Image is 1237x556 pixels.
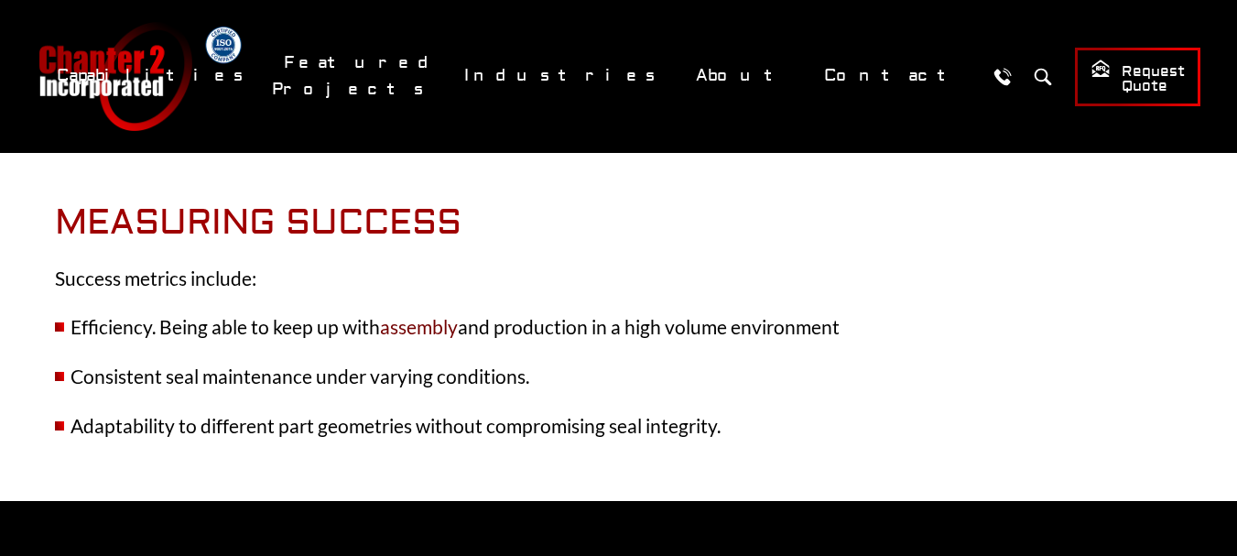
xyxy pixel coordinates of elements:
[55,202,1182,245] h2: Measuring Success
[380,315,458,338] a: assembly
[1091,59,1185,96] span: Request Quote
[985,60,1019,93] a: Call Us
[1025,60,1059,93] button: Search
[55,311,1182,343] li: Efficiency. Being able to keep up with and production in a high volume environment
[812,56,976,95] a: Contact
[1075,48,1200,106] a: Request Quote
[55,361,1182,392] li: Consistent seal maintenance under varying conditions.
[37,22,192,131] a: Chapter 2 Incorporated
[272,43,443,109] a: Featured Projects
[55,263,1182,294] p: Success metrics include:
[452,56,675,95] a: Industries
[55,410,1182,442] li: Adaptability to different part geometries without compromising seal integrity.
[45,56,263,95] a: Capabilities
[684,56,803,95] a: About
